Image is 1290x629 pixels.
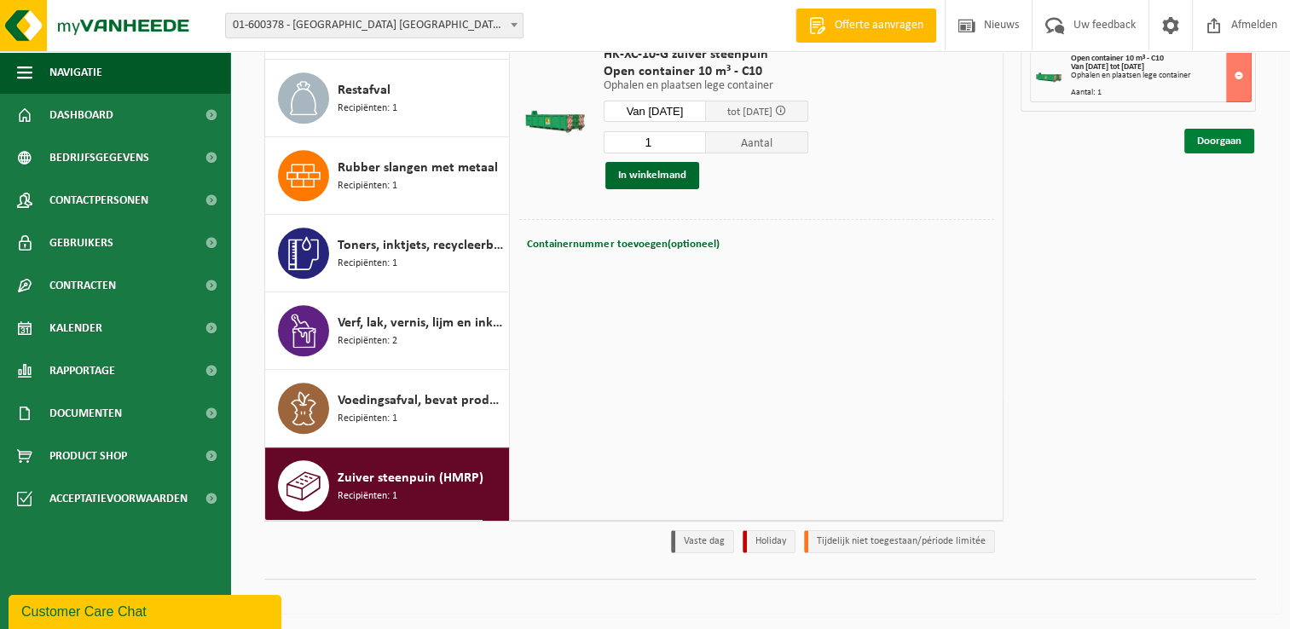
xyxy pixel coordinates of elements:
span: Gebruikers [49,222,113,264]
span: Open container 10 m³ - C10 [604,63,808,80]
span: Contracten [49,264,116,307]
button: Zuiver steenpuin (HMRP) Recipiënten: 1 [265,447,510,524]
span: tot [DATE] [727,107,772,118]
li: Holiday [743,530,795,553]
p: Ophalen en plaatsen lege container [604,80,808,92]
span: Offerte aanvragen [830,17,928,34]
span: Rubber slangen met metaal [338,158,498,178]
span: Recipiënten: 1 [338,488,397,505]
span: Recipiënten: 1 [338,256,397,272]
a: Offerte aanvragen [795,9,936,43]
span: 01-600378 - NOORD NATIE TERMINAL NV - ANTWERPEN [226,14,523,38]
button: Voedingsafval, bevat producten van dierlijke oorsprong, onverpakt, categorie 3 Recipiënten: 1 [265,370,510,447]
span: Product Shop [49,435,127,477]
span: Contactpersonen [49,179,148,222]
span: Acceptatievoorwaarden [49,477,188,520]
span: Recipiënten: 1 [338,101,397,117]
li: Vaste dag [671,530,734,553]
span: Recipiënten: 1 [338,178,397,194]
span: Navigatie [49,51,102,94]
span: Documenten [49,392,122,435]
a: Doorgaan [1184,129,1254,153]
span: HK-XC-10-G zuiver steenpuin [604,46,808,63]
span: Containernummer toevoegen(optioneel) [527,239,719,250]
button: In winkelmand [605,162,699,189]
button: Restafval Recipiënten: 1 [265,60,510,137]
iframe: chat widget [9,591,285,629]
span: 01-600378 - NOORD NATIE TERMINAL NV - ANTWERPEN [225,13,524,38]
button: Containernummer toevoegen(optioneel) [525,233,720,257]
button: Verf, lak, vernis, lijm en inkt, industrieel in kleinverpakking Recipiënten: 2 [265,292,510,370]
span: Open container 10 m³ - C10 [1071,54,1164,63]
span: Rapportage [49,349,115,392]
li: Tijdelijk niet toegestaan/période limitée [804,530,995,553]
div: Aantal: 1 [1071,89,1251,97]
span: Recipiënten: 1 [338,411,397,427]
span: Aantal [706,131,808,153]
span: Verf, lak, vernis, lijm en inkt, industrieel in kleinverpakking [338,313,505,333]
button: Toners, inktjets, recycleerbaar, gevaarlijk Recipiënten: 1 [265,215,510,292]
strong: Van [DATE] tot [DATE] [1071,62,1144,72]
input: Selecteer datum [604,101,706,122]
span: Voedingsafval, bevat producten van dierlijke oorsprong, onverpakt, categorie 3 [338,390,505,411]
span: Kalender [49,307,102,349]
span: Toners, inktjets, recycleerbaar, gevaarlijk [338,235,505,256]
span: Zuiver steenpuin (HMRP) [338,468,483,488]
span: Restafval [338,80,390,101]
span: Bedrijfsgegevens [49,136,149,179]
button: Rubber slangen met metaal Recipiënten: 1 [265,137,510,215]
span: Recipiënten: 2 [338,333,397,349]
span: Dashboard [49,94,113,136]
div: Ophalen en plaatsen lege container [1071,72,1251,80]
